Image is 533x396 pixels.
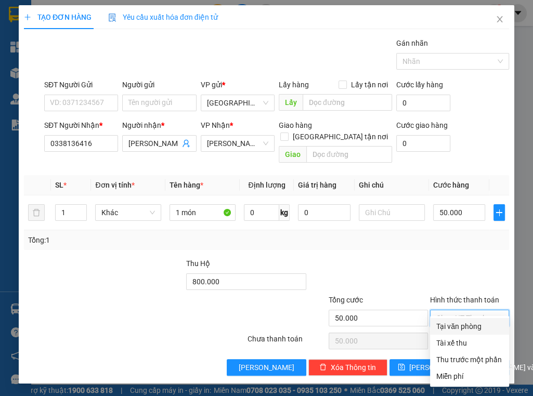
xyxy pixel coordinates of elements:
[359,204,425,221] input: Ghi Chú
[246,333,327,351] div: Chưa thanh toán
[170,181,203,189] span: Tên hàng
[436,321,503,332] div: Tại văn phòng
[24,14,31,21] span: plus
[279,146,306,163] span: Giao
[436,337,503,349] div: Tài xế thu
[44,79,118,90] div: SĐT Người Gửi
[279,94,303,111] span: Lấy
[201,79,275,90] div: VP gửi
[485,5,514,34] button: Close
[396,81,443,89] label: Cước lấy hàng
[494,208,504,217] span: plus
[182,139,190,148] span: user-add
[186,259,210,268] span: Thu Hộ
[396,121,448,129] label: Cước giao hàng
[227,359,306,376] button: [PERSON_NAME]
[24,13,92,21] span: TẠO ĐƠN HÀNG
[308,359,387,376] button: deleteXóa Thông tin
[108,14,116,22] img: icon
[55,181,63,189] span: SL
[279,121,312,129] span: Giao hàng
[436,354,503,365] div: Thu trước một phần
[355,175,429,195] th: Ghi chú
[396,135,451,152] input: Cước giao hàng
[298,181,336,189] span: Giá trị hàng
[95,181,134,189] span: Đơn vị tính
[430,296,499,304] label: Hình thức thanh toán
[201,121,230,129] span: VP Nhận
[298,204,350,221] input: 0
[28,204,45,221] button: delete
[108,13,218,21] span: Yêu cầu xuất hóa đơn điện tử
[347,79,392,90] span: Lấy tận nơi
[289,131,392,142] span: [GEOGRAPHIC_DATA] tận nơi
[44,120,118,131] div: SĐT Người Nhận
[450,359,509,376] button: printer[PERSON_NAME] và In
[329,296,363,304] span: Tổng cước
[496,15,504,23] span: close
[207,136,268,151] span: Tiên Thuỷ
[396,39,428,47] label: Gán nhãn
[239,362,294,373] span: [PERSON_NAME]
[279,81,309,89] span: Lấy hàng
[306,146,392,163] input: Dọc đường
[389,359,448,376] button: save[PERSON_NAME]
[493,204,505,221] button: plus
[207,95,268,111] span: Sài Gòn
[122,120,196,131] div: Người nhận
[398,363,405,372] span: save
[28,234,207,246] div: Tổng: 1
[303,94,392,111] input: Dọc đường
[396,95,451,111] input: Cước lấy hàng
[170,204,236,221] input: VD: Bàn, Ghế
[331,362,376,373] span: Xóa Thông tin
[101,205,155,220] span: Khác
[248,181,285,189] span: Định lượng
[319,363,327,372] span: delete
[433,181,469,189] span: Cước hàng
[279,204,290,221] span: kg
[436,371,503,382] div: Miễn phí
[409,362,465,373] span: [PERSON_NAME]
[122,79,196,90] div: Người gửi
